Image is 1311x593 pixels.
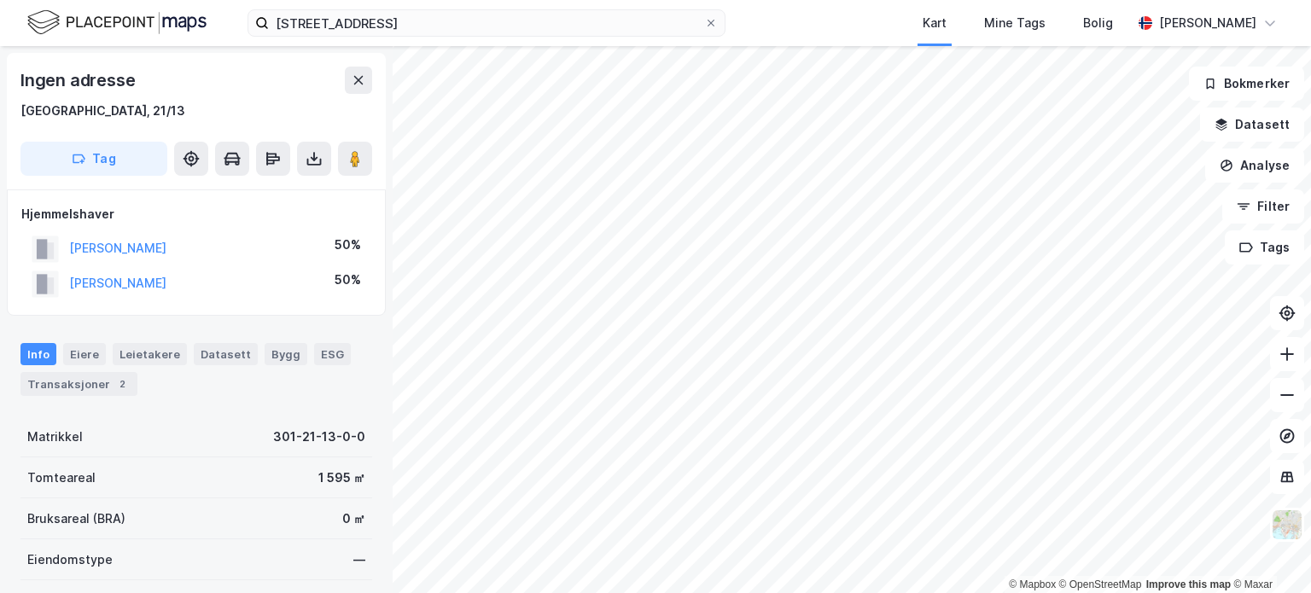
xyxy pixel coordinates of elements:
button: Tag [20,142,167,176]
div: Leietakere [113,343,187,365]
iframe: Chat Widget [1226,511,1311,593]
button: Tags [1225,230,1304,265]
a: OpenStreetMap [1059,578,1142,590]
a: Improve this map [1146,578,1231,590]
div: [GEOGRAPHIC_DATA], 21/13 [20,101,185,121]
div: 301-21-13-0-0 [273,427,365,447]
div: Kontrollprogram for chat [1226,511,1311,593]
img: Z [1271,509,1303,541]
div: 0 ㎡ [342,509,365,529]
div: Ingen adresse [20,67,138,94]
img: logo.f888ab2527a4732fd821a326f86c7f29.svg [27,8,207,38]
button: Filter [1222,189,1304,224]
button: Analyse [1205,148,1304,183]
div: Matrikkel [27,427,83,447]
div: 2 [114,375,131,392]
button: Bokmerker [1189,67,1304,101]
div: Hjemmelshaver [21,204,371,224]
div: Transaksjoner [20,372,137,396]
div: Info [20,343,56,365]
div: Bolig [1083,13,1113,33]
div: Datasett [194,343,258,365]
div: — [353,549,365,570]
div: Kart [923,13,947,33]
div: Bruksareal (BRA) [27,509,125,529]
div: 50% [335,270,361,290]
a: Mapbox [1009,578,1056,590]
div: 1 595 ㎡ [318,468,365,488]
div: Tomteareal [27,468,96,488]
div: Mine Tags [984,13,1046,33]
input: Søk på adresse, matrikkel, gårdeiere, leietakere eller personer [269,10,704,36]
div: [PERSON_NAME] [1159,13,1256,33]
button: Datasett [1200,108,1304,142]
div: 50% [335,235,361,255]
div: Eiere [63,343,106,365]
div: ESG [314,343,351,365]
div: Eiendomstype [27,549,113,570]
div: Bygg [265,343,307,365]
